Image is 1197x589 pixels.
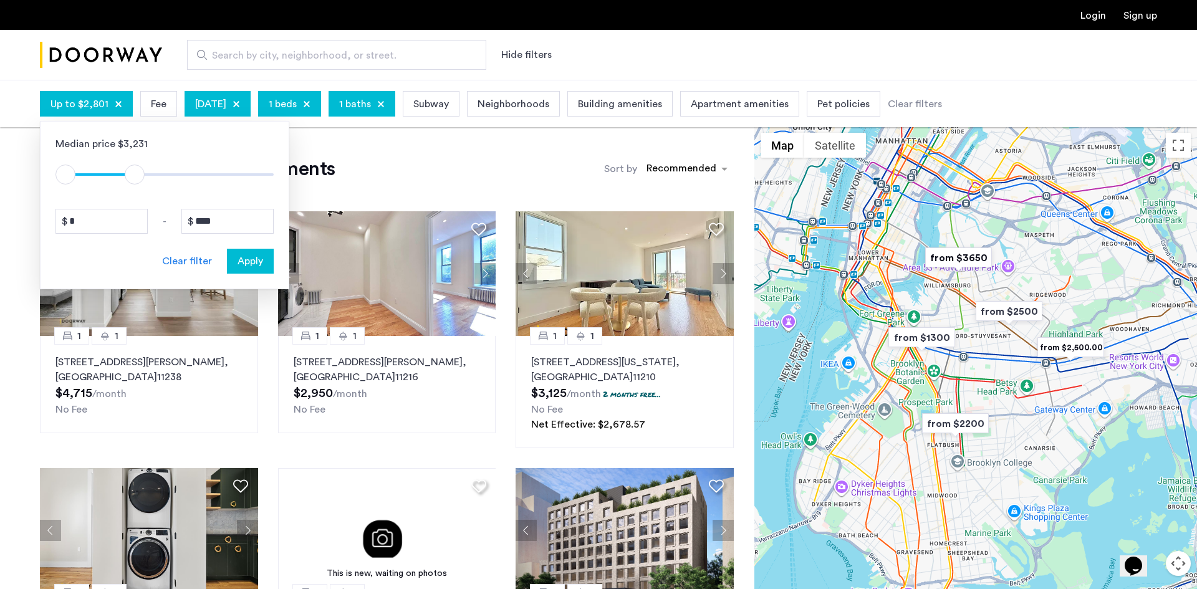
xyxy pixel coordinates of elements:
span: 1 baths [339,97,371,112]
span: [DATE] [195,97,226,112]
span: Apartment amenities [691,97,789,112]
input: Apartment Search [187,40,486,70]
span: Search by city, neighborhood, or street. [212,48,451,63]
input: Price from [55,209,148,234]
a: Cazamio Logo [40,32,162,79]
span: ngx-slider [55,165,75,184]
span: Up to $2,801 [50,97,108,112]
span: 1 beds [269,97,297,112]
a: Registration [1123,11,1157,21]
span: Neighborhoods [478,97,549,112]
span: Pet policies [817,97,870,112]
div: Median price $3,231 [55,136,274,151]
span: Building amenities [578,97,662,112]
div: Clear filters [888,97,942,112]
span: - [163,214,166,229]
span: ngx-slider-max [125,165,145,184]
div: Clear filter [162,254,212,269]
span: Apply [238,254,263,269]
img: logo [40,32,162,79]
span: Subway [413,97,449,112]
button: button [227,249,274,274]
iframe: chat widget [1120,539,1160,577]
button: Show or hide filters [501,47,552,62]
input: Price to [181,209,274,234]
a: Login [1080,11,1106,21]
ngx-slider: ngx-slider [55,173,274,176]
span: Fee [151,97,166,112]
